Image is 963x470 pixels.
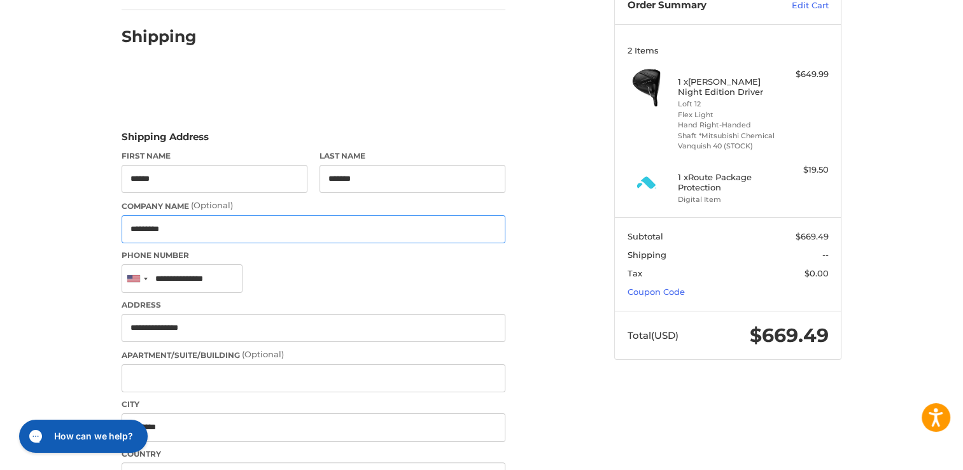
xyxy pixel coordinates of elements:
span: $0.00 [805,268,829,278]
h2: Shipping [122,27,197,46]
span: Total (USD) [628,329,678,341]
label: Address [122,299,505,311]
li: Shaft *Mitsubishi Chemical Vanquish 40 (STOCK) [678,131,775,152]
span: Shipping [628,250,666,260]
div: United States: +1 [122,265,151,292]
li: Flex Light [678,110,775,120]
label: City [122,399,505,410]
label: Phone Number [122,250,505,261]
span: Subtotal [628,231,663,241]
small: (Optional) [242,349,284,359]
h4: 1 x Route Package Protection [678,172,775,193]
li: Digital Item [678,194,775,205]
label: Apartment/Suite/Building [122,348,505,361]
span: Tax [628,268,642,278]
label: Company Name [122,199,505,212]
label: First Name [122,150,307,162]
span: -- [822,250,829,260]
span: $669.49 [750,324,829,347]
h3: 2 Items [628,45,829,55]
small: (Optional) [191,200,233,210]
legend: Shipping Address [122,130,209,150]
iframe: Gorgias live chat messenger [13,415,151,457]
h4: 1 x [PERSON_NAME] Night Edition Driver [678,76,775,97]
div: $649.99 [778,68,829,81]
div: $19.50 [778,164,829,176]
label: Country [122,448,505,460]
label: Last Name [320,150,505,162]
a: Coupon Code [628,287,685,297]
li: Hand Right-Handed [678,120,775,131]
span: $669.49 [796,231,829,241]
li: Loft 12 [678,99,775,110]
